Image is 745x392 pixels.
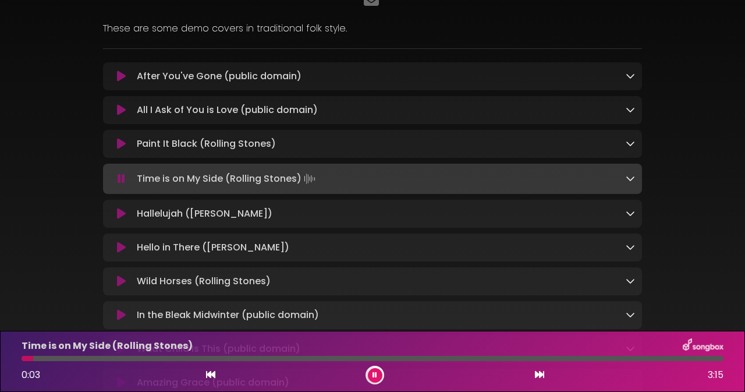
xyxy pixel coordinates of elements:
p: After You've Gone (public domain) [137,69,301,83]
img: waveform4.gif [301,171,318,187]
p: All I Ask of You is Love (public domain) [137,103,318,117]
span: 0:03 [22,368,40,382]
p: Wild Horses (Rolling Stones) [137,274,271,288]
p: These are some demo covers in traditional folk style. [103,22,642,36]
p: Time is on My Side (Rolling Stones) [137,171,318,187]
span: 3:15 [708,368,723,382]
p: In the Bleak Midwinter (public domain) [137,308,319,322]
p: Hallelujah ([PERSON_NAME]) [137,207,272,221]
img: songbox-logo-white.png [683,338,723,354]
p: Hello in There ([PERSON_NAME]) [137,241,289,255]
p: Time is on My Side (Rolling Stones) [22,339,193,353]
p: Paint It Black (Rolling Stones) [137,137,276,151]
